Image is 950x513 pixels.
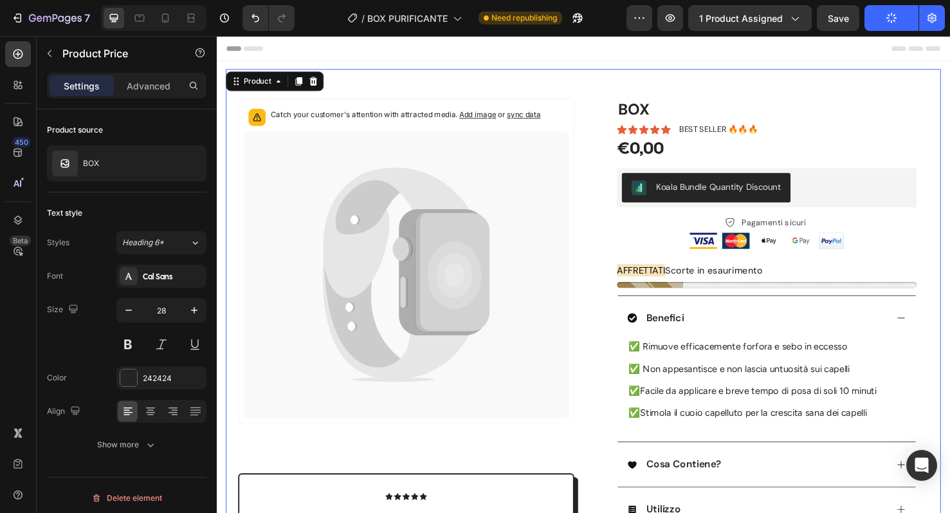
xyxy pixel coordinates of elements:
[47,270,63,282] div: Font
[452,290,492,303] p: Benefici
[10,236,31,246] div: Beta
[116,231,206,254] button: Heading 6*
[122,237,164,248] span: Heading 6*
[97,438,157,451] div: Show more
[434,344,666,355] span: ✅ Non appesantisce e non lascia untuosità sui capelli
[553,189,621,202] p: Pagamenti sicuri
[294,77,341,87] span: or
[634,206,660,223] img: Screenshot_2025-06-19_at_12.55.47.png
[47,301,81,319] div: Size
[426,144,604,174] button: Koala Bundle Quantity Discount
[47,488,206,508] button: Delete element
[64,79,100,93] p: Settings
[462,151,594,165] div: Koala Bundle Quantity Discount
[699,12,783,25] span: 1 product assigned
[47,372,67,384] div: Color
[421,239,574,253] p: Scorte in esaurimento
[906,450,937,481] div: Open Intercom Messenger
[452,443,531,457] p: Cosa Contiene?
[127,79,170,93] p: Advanced
[47,237,69,248] div: Styles
[446,390,684,402] span: Stimola il cuoio capelluto per la crescita sana dei capelli
[566,206,595,223] img: gempages_571490223511307416-b158df9e-e4b8-4f4c-b0a1-2ef88ab0f279.png
[498,206,527,223] img: gempages_571490223511307416-06a3ba0a-10e7-405d-b26b-3e8f29740356.png
[817,5,859,31] button: Save
[217,36,950,513] iframe: Design area
[421,104,736,130] div: €0,00
[434,367,446,378] span: ✅
[421,239,472,252] mark: AFFRETTATI
[491,12,557,24] span: Need republishing
[421,65,736,89] h1: BOX
[12,137,31,147] div: 450
[434,390,446,402] span: ✅
[47,124,103,136] div: Product source
[437,151,452,167] img: COGWoM-s-4MDEAE=.png
[84,10,90,26] p: 7
[47,433,206,456] button: Show more
[47,207,82,219] div: Text style
[306,77,341,87] span: sync data
[532,206,561,223] img: gempages_571490223511307416-8372f3e9-a58d-4d1c-a770-4a2d3990d319.png
[143,271,203,283] div: Cal Sans
[361,12,365,25] span: /
[91,490,162,506] div: Delete element
[255,77,294,87] span: Add image
[26,41,60,53] div: Product
[600,206,629,223] img: gempages_571490223511307416-f5cae1aa-4cc5-4103-a6a9-37a86a536f77.png
[52,151,78,176] img: product feature img
[367,12,448,25] span: BOX PURIFICANTE
[242,5,295,31] div: Undo/Redo
[47,403,83,420] div: Align
[62,46,172,61] p: Product Price
[83,159,99,168] p: BOX
[487,93,569,104] p: BEST SELLER 🔥🔥🔥
[688,5,812,31] button: 1 product assigned
[828,13,849,24] span: Save
[446,367,695,378] span: Facile da applicare e breve tempo di posa di soli 10 minuti
[5,5,96,31] button: 7
[143,373,203,384] div: 242424
[452,491,488,505] p: Utilizzo
[434,321,664,332] span: ✅ Rimuove efficacemente forfora e sebo in eccesso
